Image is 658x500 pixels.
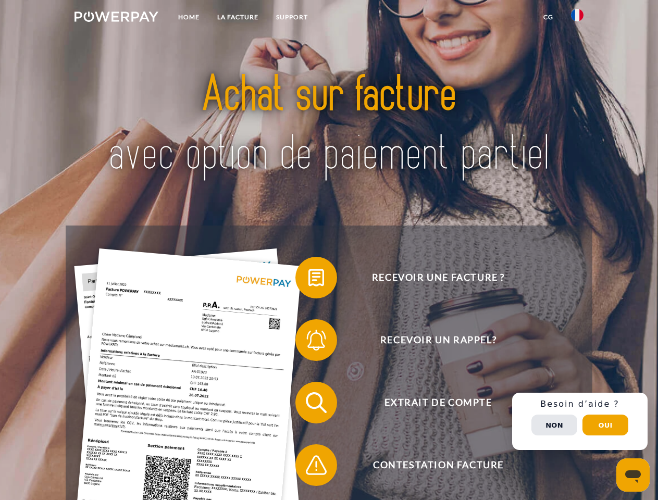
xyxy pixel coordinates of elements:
a: Home [169,8,208,27]
button: Contestation Facture [295,444,566,486]
img: qb_bill.svg [303,265,329,291]
img: title-powerpay_fr.svg [100,50,558,199]
img: qb_bell.svg [303,327,329,353]
button: Oui [582,415,628,435]
button: Recevoir une facture ? [295,257,566,298]
span: Contestation Facture [311,444,566,486]
span: Recevoir un rappel? [311,319,566,361]
iframe: Bouton de lancement de la fenêtre de messagerie [616,458,650,492]
div: Schnellhilfe [512,393,648,450]
button: Recevoir un rappel? [295,319,566,361]
img: qb_search.svg [303,390,329,416]
h3: Besoin d’aide ? [518,399,641,409]
button: Non [531,415,577,435]
img: qb_warning.svg [303,452,329,478]
a: LA FACTURE [208,8,267,27]
button: Extrait de compte [295,382,566,423]
img: fr [571,9,583,21]
img: logo-powerpay-white.svg [75,11,158,22]
a: Support [267,8,317,27]
a: CG [535,8,562,27]
span: Extrait de compte [311,382,566,423]
span: Recevoir une facture ? [311,257,566,298]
